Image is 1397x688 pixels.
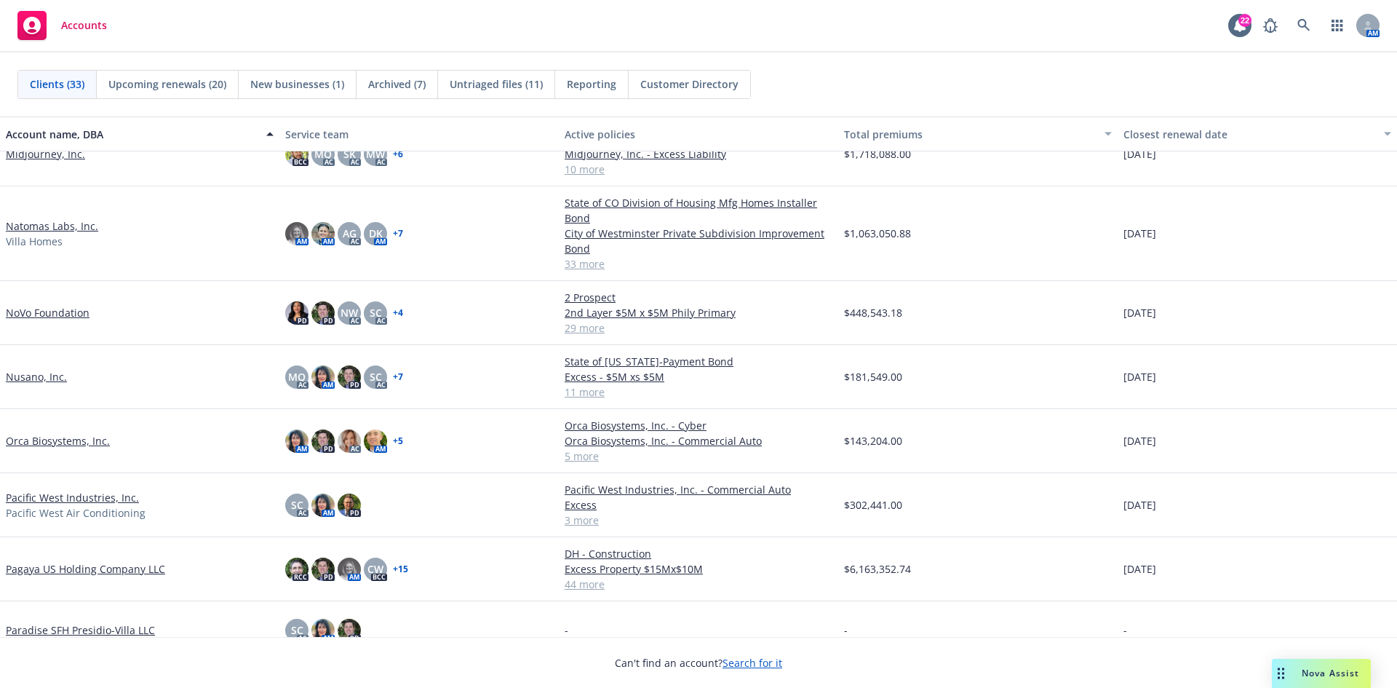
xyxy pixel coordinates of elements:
button: Closest renewal date [1118,116,1397,151]
img: photo [338,558,361,581]
span: CW [367,561,383,577]
a: Excess - $5M xs $5M [565,369,832,384]
a: Orca Biosystems, Inc. [6,433,110,448]
span: [DATE] [1123,433,1156,448]
span: - [844,622,848,638]
span: [DATE] [1123,497,1156,513]
span: DK [369,226,383,241]
a: Search [1289,11,1318,40]
span: [DATE] [1123,146,1156,162]
span: $143,204.00 [844,433,902,448]
a: Pagaya US Holding Company LLC [6,561,165,577]
img: photo [338,430,361,453]
div: Drag to move [1272,659,1290,688]
a: DH - Construction [565,546,832,561]
a: Report a Bug [1256,11,1285,40]
a: + 4 [393,309,403,317]
span: Accounts [61,20,107,31]
div: Account name, DBA [6,127,258,142]
div: 22 [1238,14,1251,27]
img: photo [285,143,309,166]
a: Nusano, Inc. [6,369,67,384]
img: photo [285,301,309,325]
span: $6,163,352.74 [844,561,911,577]
a: 2nd Layer $5M x $5M Phily Primary [565,305,832,320]
a: Orca Biosystems, Inc. - Cyber [565,418,832,433]
button: Active policies [559,116,838,151]
a: Orca Biosystems, Inc. - Commercial Auto [565,433,832,448]
img: photo [311,222,335,245]
img: photo [285,558,309,581]
span: MQ [288,369,306,384]
img: photo [364,430,387,453]
div: Service team [285,127,553,142]
span: $302,441.00 [844,497,902,513]
a: 11 more [565,384,832,400]
a: Midjourney, Inc. [6,146,85,162]
a: + 5 [393,437,403,446]
span: Customer Directory [640,76,739,92]
button: Service team [279,116,559,151]
a: + 7 [393,229,403,238]
span: AG [343,226,357,241]
a: NoVo Foundation [6,305,89,320]
a: 33 more [565,256,832,272]
a: Accounts [12,5,113,46]
a: Excess Property $15Mx$10M [565,561,832,577]
span: - [1123,622,1127,638]
span: $1,063,050.88 [844,226,911,241]
span: Nova Assist [1302,667,1359,679]
span: [DATE] [1123,226,1156,241]
span: Pacific West Air Conditioning [6,505,146,521]
a: Switch app [1323,11,1352,40]
span: [DATE] [1123,369,1156,384]
a: Pacific West Industries, Inc. - Commercial Auto [565,482,832,497]
a: + 7 [393,373,403,381]
span: [DATE] [1123,561,1156,577]
img: photo [311,430,335,453]
a: 44 more [565,577,832,592]
span: Clients (33) [30,76,84,92]
a: Excess [565,497,832,513]
img: photo [311,558,335,581]
span: SC [370,305,382,320]
span: [DATE] [1123,305,1156,320]
a: 2 Prospect [565,290,832,305]
a: Paradise SFH Presidio-Villa LLC [6,622,155,638]
a: State of [US_STATE]-Payment Bond [565,354,832,369]
img: photo [311,494,335,517]
span: Archived (7) [368,76,426,92]
span: SC [370,369,382,384]
a: 5 more [565,448,832,464]
span: Villa Homes [6,234,63,249]
span: - [565,622,568,638]
span: Untriaged files (11) [450,76,543,92]
img: photo [311,619,335,642]
span: Can't find an account? [615,655,782,671]
a: Search for it [723,656,782,670]
button: Nova Assist [1272,659,1371,688]
a: 10 more [565,162,832,177]
span: MQ [314,146,332,162]
span: $1,718,088.00 [844,146,911,162]
a: 29 more [565,320,832,336]
span: SC [291,497,303,513]
div: Total premiums [844,127,1096,142]
a: City of Westminster Private Subdivision Improvement Bond [565,226,832,256]
a: Natomas Labs, Inc. [6,218,98,234]
a: + 15 [393,565,408,574]
span: SK [343,146,356,162]
span: Reporting [567,76,616,92]
span: $448,543.18 [844,305,902,320]
span: New businesses (1) [250,76,344,92]
a: Midjourney, Inc. - Excess Liability [565,146,832,162]
img: photo [338,365,361,389]
a: Pacific West Industries, Inc. [6,490,139,505]
span: $181,549.00 [844,369,902,384]
a: 3 more [565,513,832,528]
